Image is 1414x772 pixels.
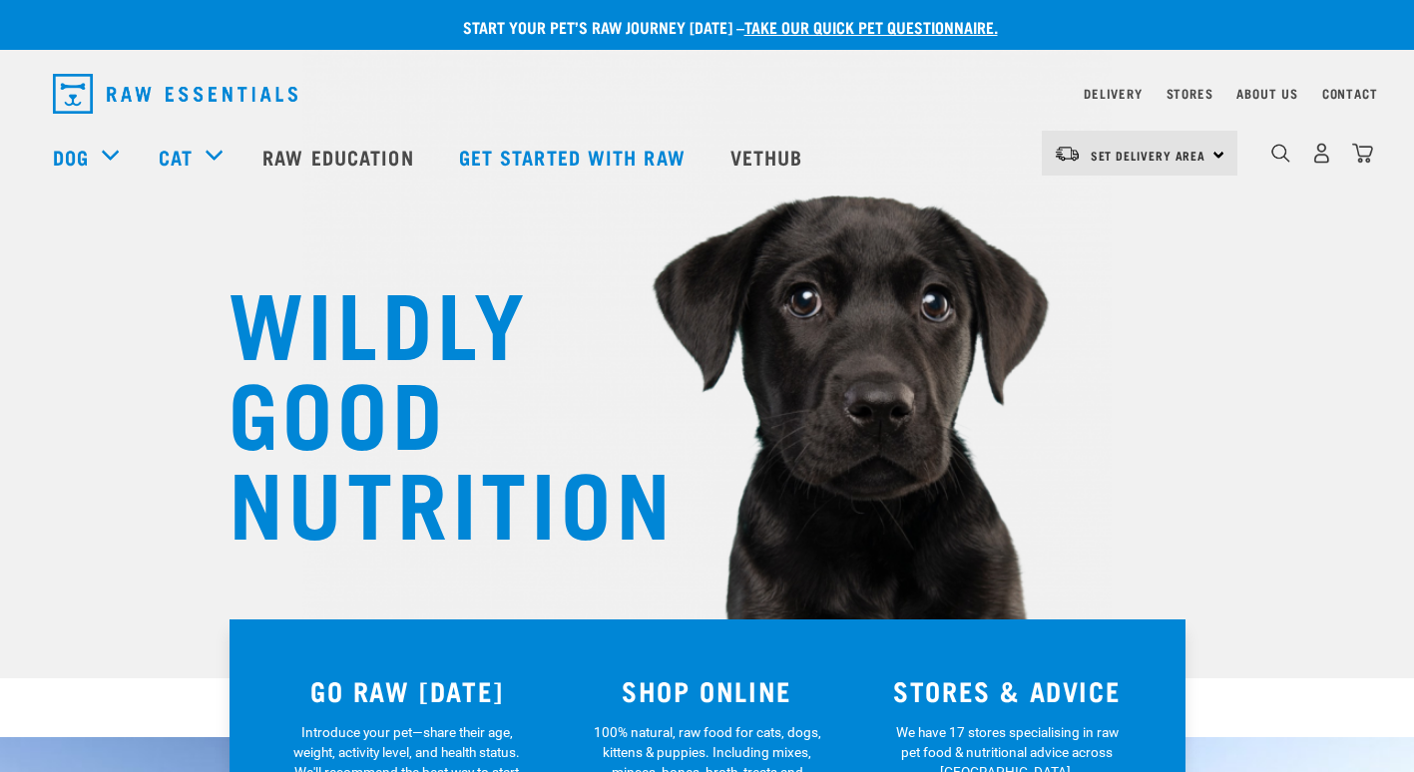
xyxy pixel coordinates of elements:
h1: WILDLY GOOD NUTRITION [229,274,628,544]
h3: STORES & ADVICE [869,675,1146,706]
h3: GO RAW [DATE] [269,675,546,706]
a: Dog [53,142,89,172]
span: Set Delivery Area [1091,152,1206,159]
a: Delivery [1084,90,1142,97]
a: About Us [1236,90,1297,97]
a: Cat [159,142,193,172]
img: home-icon@2x.png [1352,143,1373,164]
nav: dropdown navigation [37,66,1378,122]
a: Raw Education [242,117,438,196]
img: van-moving.png [1054,145,1081,163]
a: take our quick pet questionnaire. [744,22,998,31]
h3: SHOP ONLINE [569,675,845,706]
a: Get started with Raw [439,117,710,196]
a: Vethub [710,117,828,196]
img: home-icon-1@2x.png [1271,144,1290,163]
img: Raw Essentials Logo [53,74,297,114]
img: user.png [1311,143,1332,164]
a: Stores [1167,90,1213,97]
a: Contact [1322,90,1378,97]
